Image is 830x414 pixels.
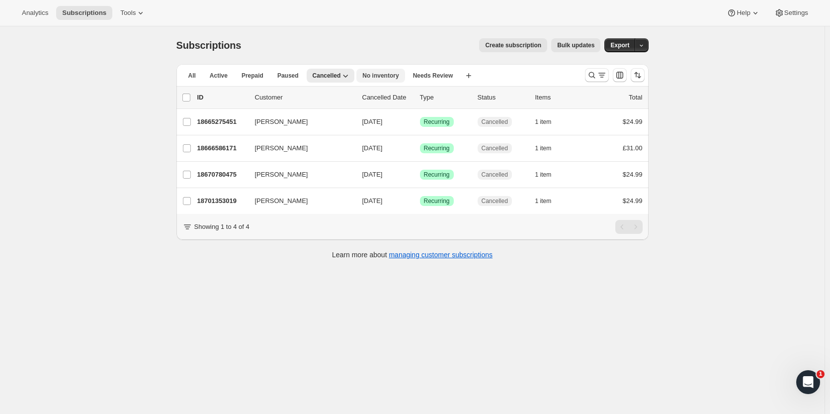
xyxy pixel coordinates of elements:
button: Create subscription [479,38,547,52]
span: Settings [784,9,808,17]
button: [PERSON_NAME] [249,193,348,209]
p: Showing 1 to 4 of 4 [194,222,249,232]
span: Cancelled [482,144,508,152]
button: Search and filter results [585,68,609,82]
span: Bulk updates [557,41,594,49]
div: Type [420,93,470,103]
p: 18665275451 [197,117,247,127]
button: Analytics [16,6,54,20]
span: Prepaid [242,72,263,80]
button: 1 item [535,141,563,155]
button: Subscriptions [56,6,112,20]
p: Cancelled Date [362,93,412,103]
span: [DATE] [362,197,383,205]
p: Learn more about [332,250,493,260]
span: [PERSON_NAME] [255,143,308,153]
button: Settings [768,6,814,20]
button: 1 item [535,168,563,182]
span: No inventory [362,72,399,80]
p: Customer [255,93,354,103]
span: Recurring [424,171,450,179]
span: [PERSON_NAME] [255,170,308,180]
button: Customize table column order and visibility [613,68,627,82]
div: IDCustomerCancelled DateTypeStatusItemsTotal [197,93,643,103]
nav: Pagination [615,220,643,234]
span: 1 item [535,197,552,205]
button: Help [721,6,766,20]
span: Recurring [424,197,450,205]
button: Bulk updates [551,38,600,52]
button: Sort the results [631,68,645,82]
span: 1 item [535,118,552,126]
span: 1 [817,370,825,378]
div: 18666586171[PERSON_NAME][DATE]SuccessRecurringCancelled1 item£31.00 [197,141,643,155]
span: [DATE] [362,171,383,178]
span: Analytics [22,9,48,17]
a: managing customer subscriptions [389,251,493,259]
button: 1 item [535,194,563,208]
p: ID [197,93,247,103]
span: $24.99 [623,197,643,205]
div: 18665275451[PERSON_NAME][DATE]SuccessRecurringCancelled1 item$24.99 [197,115,643,129]
span: Cancelled [482,171,508,179]
span: £31.00 [623,144,643,152]
span: Cancelled [482,197,508,205]
span: 1 item [535,171,552,179]
button: [PERSON_NAME] [249,114,348,130]
span: Tools [120,9,136,17]
button: Create new view [461,69,477,83]
span: Export [610,41,629,49]
span: Subscriptions [176,40,242,51]
span: [DATE] [362,144,383,152]
span: Recurring [424,118,450,126]
span: [DATE] [362,118,383,125]
span: Cancelled [482,118,508,126]
span: Cancelled [313,72,341,80]
p: 18701353019 [197,196,247,206]
span: $24.99 [623,171,643,178]
span: Create subscription [485,41,541,49]
div: 18670780475[PERSON_NAME][DATE]SuccessRecurringCancelled1 item$24.99 [197,168,643,182]
button: 1 item [535,115,563,129]
p: Total [629,93,642,103]
p: 18666586171 [197,143,247,153]
span: 1 item [535,144,552,152]
span: [PERSON_NAME] [255,196,308,206]
iframe: Intercom live chat [796,370,820,394]
span: $24.99 [623,118,643,125]
button: Tools [114,6,152,20]
span: All [188,72,196,80]
span: Recurring [424,144,450,152]
button: [PERSON_NAME] [249,140,348,156]
span: Needs Review [413,72,453,80]
span: [PERSON_NAME] [255,117,308,127]
span: Paused [277,72,299,80]
span: Help [737,9,750,17]
p: Status [478,93,527,103]
div: 18701353019[PERSON_NAME][DATE]SuccessRecurringCancelled1 item$24.99 [197,194,643,208]
button: [PERSON_NAME] [249,167,348,183]
button: Export [604,38,635,52]
span: Subscriptions [62,9,106,17]
p: 18670780475 [197,170,247,180]
span: Active [210,72,228,80]
div: Items [535,93,585,103]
